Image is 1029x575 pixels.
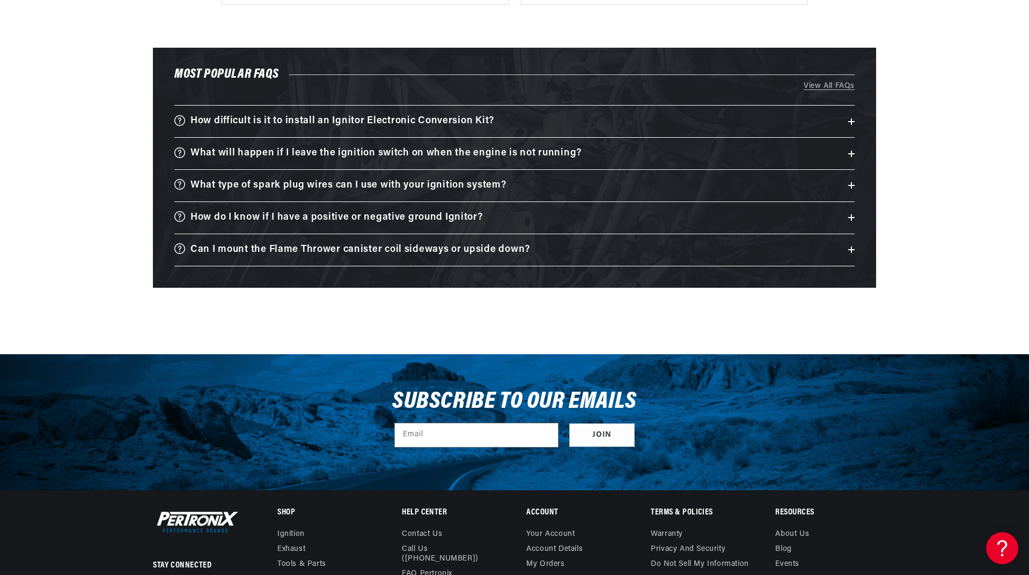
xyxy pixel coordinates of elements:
[651,529,683,542] a: Warranty
[174,80,855,92] a: View All FAQs
[775,542,791,557] a: Blog
[174,202,855,234] summary: How do I know if I have a positive or negative ground Ignitor?
[775,557,799,572] a: Events
[153,560,242,571] p: Stay Connected
[402,529,442,542] a: Contact us
[174,106,855,137] summary: How difficult is it to install an Ignitor Electronic Conversion Kit?
[392,392,637,412] h3: Subscribe to our emails
[651,542,725,557] a: Privacy and Security
[153,509,239,535] img: Pertronix
[402,542,494,566] a: Call Us ([PHONE_NUMBER])
[190,113,494,130] h3: How difficult is it to install an Ignitor Electronic Conversion Kit?
[526,529,575,542] a: Your account
[174,170,855,201] summary: What type of spark plug wires can I use with your ignition system?
[190,145,582,162] h3: What will happen if I leave the ignition switch on when the engine is not running?
[174,234,855,266] summary: Can I mount the Flame Thrower canister coil sideways or upside down?
[395,423,558,447] input: Email
[174,68,278,81] span: Most Popular FAQs
[651,557,749,572] a: Do not sell my information
[277,529,305,542] a: Ignition
[775,529,809,542] a: About Us
[190,177,506,194] h3: What type of spark plug wires can I use with your ignition system?
[526,557,564,572] a: My orders
[190,242,530,258] h3: Can I mount the Flame Thrower canister coil sideways or upside down?
[569,423,635,447] button: Subscribe
[277,542,305,557] a: Exhaust
[526,542,583,557] a: Account details
[277,557,326,572] a: Tools & Parts
[174,138,855,169] summary: What will happen if I leave the ignition switch on when the engine is not running?
[190,210,483,226] h3: How do I know if I have a positive or negative ground Ignitor?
